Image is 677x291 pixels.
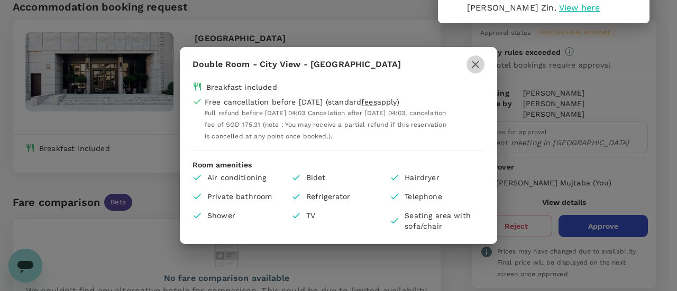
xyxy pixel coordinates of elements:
div: Breakfast included [206,82,277,92]
p: Private bathroom [207,191,279,202]
p: Room amenities [193,159,484,170]
span: Full refund before [DATE] 04:03 Cancelation after [DATE] 04:03, cancelation fee of SGD 175.31 (no... [205,109,446,140]
p: Air conditioning [207,172,279,183]
span: fees [361,98,377,106]
p: Seating area with sofa/chair [405,210,476,231]
p: Telephone [405,191,476,202]
p: Double Room - City View - [GEOGRAPHIC_DATA] [193,58,401,71]
p: TV [306,210,378,221]
p: Hairdryer [405,172,476,183]
p: Shower [207,210,279,221]
div: Free cancellation before [DATE] (standard apply) [205,97,399,107]
p: Bidet [306,172,378,183]
span: View here [559,3,600,13]
p: Refrigerator [306,191,378,202]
